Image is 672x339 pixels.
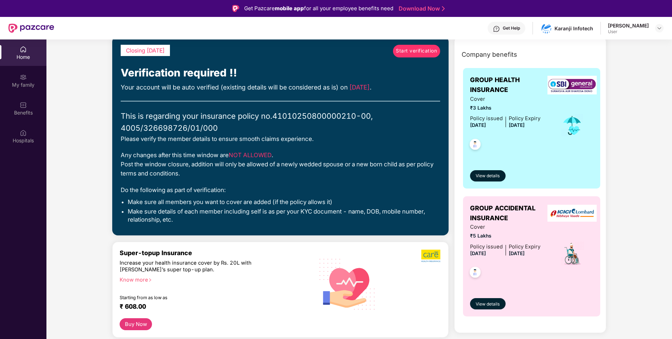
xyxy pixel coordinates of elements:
[476,301,500,308] span: View details
[470,75,551,95] span: GROUP HEALTH INSURANCE
[121,110,440,134] div: This is regarding your insurance policy no. 41010250800000210-00, 4005/326698726/01/000
[470,104,540,112] span: ₹3 Lakhs
[470,251,486,256] span: [DATE]
[657,25,662,31] img: svg+xml;base64,PHN2ZyBpZD0iRHJvcGRvd24tMzJ4MzIiIHhtbG5zPSJodHRwOi8vd3d3LnczLm9yZy8yMDAwL3N2ZyIgd2...
[608,29,649,35] div: User
[20,129,27,136] img: svg+xml;base64,PHN2ZyBpZD0iSG9zcGl0YWxzIiB4bWxucz0iaHR0cDovL3d3dy53My5vcmcvMjAwMC9zdmciIHdpZHRoPS...
[20,74,27,81] img: svg+xml;base64,PHN2ZyB3aWR0aD0iMjAiIGhlaWdodD0iMjAiIHZpZXdCb3g9IjAgMCAyMCAyMCIgZmlsbD0ibm9uZSIgeG...
[509,122,525,128] span: [DATE]
[503,25,520,31] div: Get Help
[442,5,445,12] img: Stroke
[128,198,440,206] li: Make sure all members you want to cover are added (if the policy allows it)
[561,114,584,137] img: icon
[462,50,517,60] span: Company benefits
[541,23,551,33] img: karanji%20logo.png
[244,4,393,13] div: Get Pazcare for all your employee benefits need
[470,232,540,240] span: ₹5 Lakhs
[128,208,440,223] li: Make sure details of each member including self is as per your KYC document - name, DOB, mobile n...
[470,203,551,223] span: GROUP ACCIDENTAL INSURANCE
[396,47,437,55] span: Start verification
[120,249,307,257] div: Super-topup Insurance
[493,25,500,32] img: svg+xml;base64,PHN2ZyBpZD0iSGVscC0zMngzMiIgeG1sbnM9Imh0dHA6Ly93d3cudzMub3JnLzIwMDAvc3ZnIiB3aWR0aD...
[470,298,506,309] button: View details
[121,64,440,81] div: Verification required !!
[8,24,54,33] img: New Pazcare Logo
[275,5,304,12] strong: mobile app
[470,115,503,123] div: Policy issued
[509,251,525,256] span: [DATE]
[232,5,239,12] img: Logo
[120,295,277,300] div: Starting from as low as
[470,122,486,128] span: [DATE]
[399,5,443,12] a: Download Now
[20,101,27,109] img: svg+xml;base64,PHN2ZyBpZD0iQmVuZWZpdHMiIHhtbG5zPSJodHRwOi8vd3d3LnczLm9yZy8yMDAwL3N2ZyIgd2lkdGg9Ij...
[126,47,165,54] span: Closing [DATE]
[120,303,300,311] div: ₹ 608.00
[608,22,649,29] div: [PERSON_NAME]
[349,84,370,91] span: [DATE]
[20,46,27,53] img: svg+xml;base64,PHN2ZyBpZD0iSG9tZSIgeG1sbnM9Imh0dHA6Ly93d3cudzMub3JnLzIwMDAvc3ZnIiB3aWR0aD0iMjAiIG...
[509,243,540,251] div: Policy Expiry
[121,134,440,143] div: Please verify the member details to ensure smooth claims experience.
[547,205,597,222] img: insurerLogo
[470,223,540,231] span: Cover
[121,82,440,92] div: Your account will be auto verified (existing details will be considered as is) on .
[421,249,441,263] img: b5dec4f62d2307b9de63beb79f102df3.png
[470,170,506,181] button: View details
[509,115,540,123] div: Policy Expiry
[121,185,440,195] div: Do the following as part of verification:
[547,76,597,94] img: insurerLogo
[314,249,381,318] img: svg+xml;base64,PHN2ZyB4bWxucz0iaHR0cDovL3d3dy53My5vcmcvMjAwMC9zdmciIHhtbG5zOnhsaW5rPSJodHRwOi8vd3...
[470,95,540,103] span: Cover
[467,137,484,154] img: svg+xml;base64,PHN2ZyB4bWxucz0iaHR0cDovL3d3dy53My5vcmcvMjAwMC9zdmciIHdpZHRoPSI0OC45NDMiIGhlaWdodD...
[393,45,440,57] a: Start verification
[470,243,503,251] div: Policy issued
[560,241,584,266] img: icon
[120,277,303,282] div: Know more
[148,278,152,282] span: right
[554,25,593,32] div: Karanji Infotech
[121,150,440,178] div: Any changes after this time window are . Post the window closure, addition will only be allowed o...
[120,318,152,331] button: Buy Now
[229,152,272,159] span: NOT ALLOWED
[120,260,277,273] div: Increase your health insurance cover by Rs. 20L with [PERSON_NAME]’s super top-up plan.
[476,173,500,179] span: View details
[467,265,484,282] img: svg+xml;base64,PHN2ZyB4bWxucz0iaHR0cDovL3d3dy53My5vcmcvMjAwMC9zdmciIHdpZHRoPSI0OC45NDMiIGhlaWdodD...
